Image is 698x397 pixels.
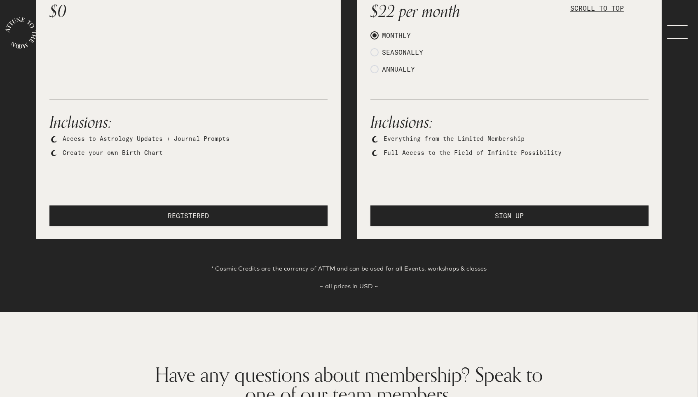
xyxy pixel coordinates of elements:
[63,149,328,158] li: Create your own Birth Chart
[570,3,624,13] p: SCROLL TO TOP
[49,206,328,226] button: REGISTERED
[384,135,649,144] li: Everything from the Limited Membership
[382,30,411,40] span: MONTHLY
[495,211,524,221] span: SIGN UP
[33,264,665,291] p: * Cosmic Credits are the currency of ATTM and can be used for all Events, workshops & classes ~ a...
[63,135,328,144] li: Access to Astrology Updates + Journal Prompts
[382,64,415,74] span: ANNUALLY
[654,25,696,41] a: menu
[168,211,209,221] span: REGISTERED
[49,110,328,135] h2: Inclusions:
[382,47,423,57] span: SEASONALLY
[370,206,649,226] button: SIGN UP
[384,149,649,158] li: Full Access to the Field of Infinite Possibility
[370,110,649,135] h2: Inclusions:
